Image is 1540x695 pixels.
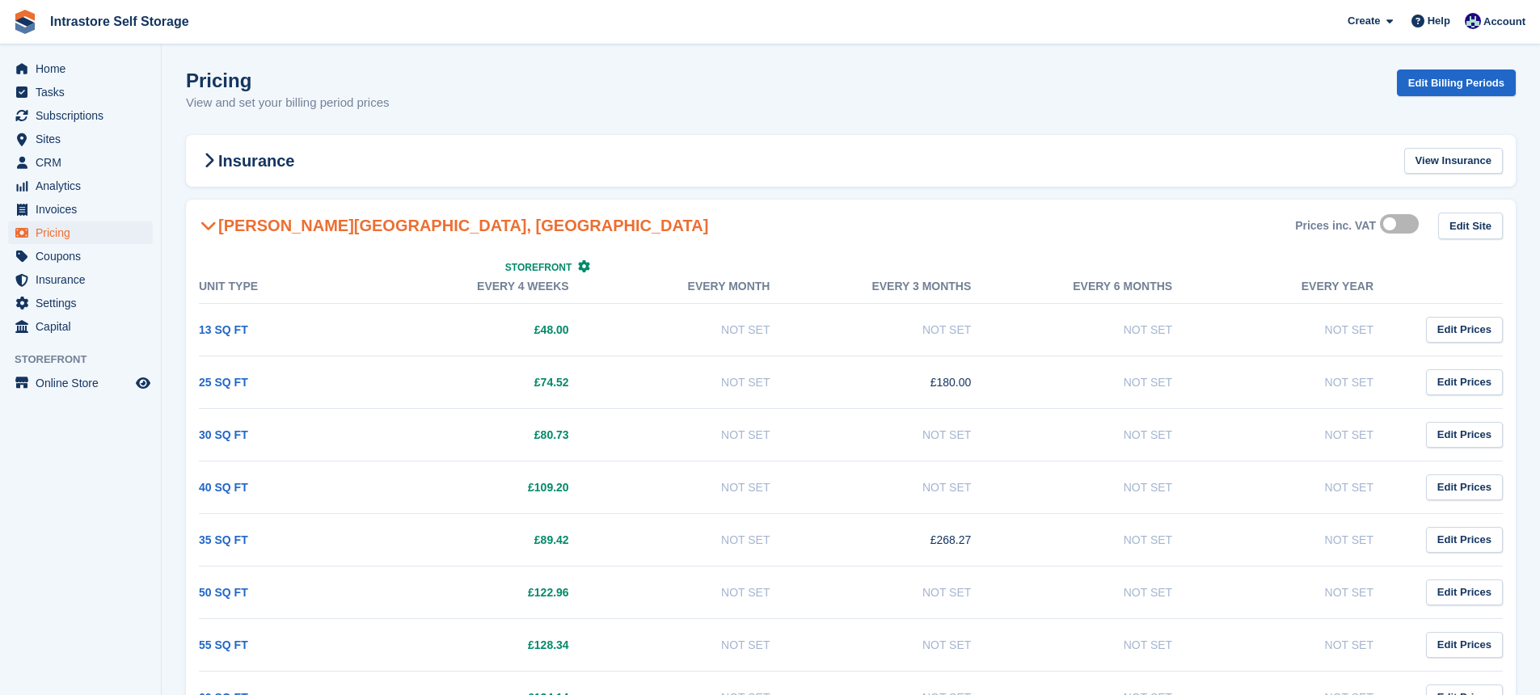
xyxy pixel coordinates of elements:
[36,81,133,103] span: Tasks
[36,104,133,127] span: Subscriptions
[400,461,601,513] td: £109.20
[802,461,1003,513] td: Not Set
[36,372,133,394] span: Online Store
[601,270,803,304] th: Every month
[601,408,803,461] td: Not Set
[36,128,133,150] span: Sites
[802,303,1003,356] td: Not Set
[8,245,153,267] a: menu
[802,513,1003,566] td: £268.27
[8,104,153,127] a: menu
[1003,618,1205,671] td: Not Set
[1397,69,1516,96] a: Edit Billing Periods
[199,270,400,304] th: Unit Type
[1426,474,1503,501] a: Edit Prices
[8,198,153,221] a: menu
[36,315,133,338] span: Capital
[1205,408,1406,461] td: Not Set
[1295,219,1376,233] div: Prices inc. VAT
[36,151,133,174] span: CRM
[199,428,248,441] a: 30 SQ FT
[199,638,248,651] a: 55 SQ FT
[199,323,248,336] a: 13 SQ FT
[802,270,1003,304] th: Every 3 months
[1438,213,1503,239] a: Edit Site
[400,618,601,671] td: £128.34
[8,81,153,103] a: menu
[1426,369,1503,396] a: Edit Prices
[1205,356,1406,408] td: Not Set
[199,586,248,599] a: 50 SQ FT
[8,128,153,150] a: menu
[400,303,601,356] td: £48.00
[8,57,153,80] a: menu
[15,352,161,368] span: Storefront
[505,262,590,273] a: Storefront
[802,408,1003,461] td: Not Set
[199,151,294,171] h2: Insurance
[1426,422,1503,449] a: Edit Prices
[1205,618,1406,671] td: Not Set
[802,566,1003,618] td: Not Set
[601,303,803,356] td: Not Set
[601,461,803,513] td: Not Set
[199,533,248,546] a: 35 SQ FT
[1426,317,1503,343] a: Edit Prices
[44,8,196,35] a: Intrastore Self Storage
[1205,303,1406,356] td: Not Set
[186,94,390,112] p: View and set your billing period prices
[601,513,803,566] td: Not Set
[199,216,708,235] h2: [PERSON_NAME][GEOGRAPHIC_DATA], [GEOGRAPHIC_DATA]
[1003,566,1205,618] td: Not Set
[400,566,601,618] td: £122.96
[36,221,133,244] span: Pricing
[8,221,153,244] a: menu
[1003,461,1205,513] td: Not Set
[1426,579,1503,606] a: Edit Prices
[8,151,153,174] a: menu
[400,408,601,461] td: £80.73
[802,618,1003,671] td: Not Set
[1465,13,1481,29] img: Mathew Tremewan
[802,356,1003,408] td: £180.00
[1205,461,1406,513] td: Not Set
[1003,356,1205,408] td: Not Set
[1348,13,1380,29] span: Create
[601,356,803,408] td: Not Set
[1426,632,1503,659] a: Edit Prices
[133,373,153,393] a: Preview store
[36,198,133,221] span: Invoices
[1426,527,1503,554] a: Edit Prices
[400,270,601,304] th: Every 4 weeks
[36,175,133,197] span: Analytics
[400,356,601,408] td: £74.52
[601,618,803,671] td: Not Set
[8,292,153,314] a: menu
[400,513,601,566] td: £89.42
[8,372,153,394] a: menu
[36,57,133,80] span: Home
[601,566,803,618] td: Not Set
[199,481,248,494] a: 40 SQ FT
[1003,270,1205,304] th: Every 6 months
[8,315,153,338] a: menu
[199,376,248,389] a: 25 SQ FT
[36,292,133,314] span: Settings
[1205,566,1406,618] td: Not Set
[8,175,153,197] a: menu
[13,10,37,34] img: stora-icon-8386f47178a22dfd0bd8f6a31ec36ba5ce8667c1dd55bd0f319d3a0aa187defe.svg
[186,69,390,91] h1: Pricing
[36,268,133,291] span: Insurance
[1205,270,1406,304] th: Every year
[36,245,133,267] span: Coupons
[1483,14,1525,30] span: Account
[1003,513,1205,566] td: Not Set
[505,262,572,273] span: Storefront
[1205,513,1406,566] td: Not Set
[1003,408,1205,461] td: Not Set
[1428,13,1450,29] span: Help
[8,268,153,291] a: menu
[1404,148,1503,175] a: View Insurance
[1003,303,1205,356] td: Not Set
